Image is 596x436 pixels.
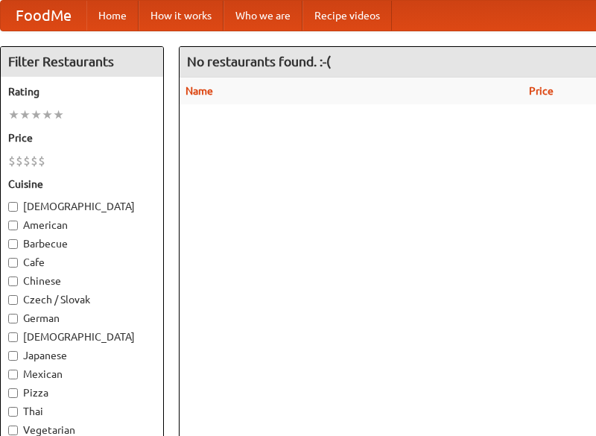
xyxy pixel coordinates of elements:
input: American [8,221,18,230]
a: Price [529,85,554,97]
label: Chinese [8,274,156,288]
input: Thai [8,407,18,417]
li: ★ [19,107,31,123]
label: Barbecue [8,236,156,251]
li: $ [38,153,45,169]
li: $ [8,153,16,169]
h5: Cuisine [8,177,156,192]
input: Barbecue [8,239,18,249]
li: ★ [31,107,42,123]
a: Recipe videos [302,1,392,31]
a: Home [86,1,139,31]
label: Japanese [8,348,156,363]
h4: Filter Restaurants [1,47,163,77]
li: $ [31,153,38,169]
a: Who we are [223,1,302,31]
a: Name [186,85,213,97]
a: FoodMe [1,1,86,31]
label: Thai [8,404,156,419]
input: [DEMOGRAPHIC_DATA] [8,202,18,212]
label: Mexican [8,367,156,382]
input: Vegetarian [8,426,18,435]
input: Mexican [8,370,18,379]
li: ★ [8,107,19,123]
input: Pizza [8,388,18,398]
input: Czech / Slovak [8,295,18,305]
input: Chinese [8,277,18,286]
label: [DEMOGRAPHIC_DATA] [8,329,156,344]
label: German [8,311,156,326]
input: Cafe [8,258,18,268]
li: ★ [42,107,53,123]
label: Cafe [8,255,156,270]
label: American [8,218,156,233]
li: ★ [53,107,64,123]
ng-pluralize: No restaurants found. :-( [187,54,331,69]
h5: Rating [8,84,156,99]
input: Japanese [8,351,18,361]
input: German [8,314,18,323]
label: [DEMOGRAPHIC_DATA] [8,199,156,214]
input: [DEMOGRAPHIC_DATA] [8,332,18,342]
li: $ [23,153,31,169]
a: How it works [139,1,223,31]
label: Pizza [8,385,156,400]
li: $ [16,153,23,169]
h5: Price [8,130,156,145]
label: Czech / Slovak [8,292,156,307]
